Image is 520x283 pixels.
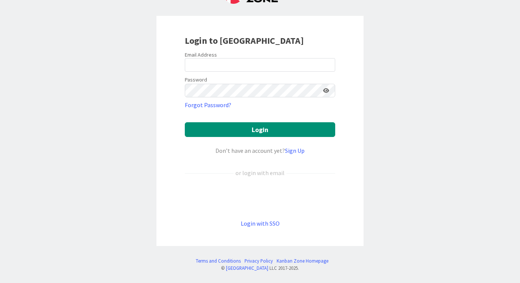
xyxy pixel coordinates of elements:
label: Password [185,76,207,84]
a: Privacy Policy [245,257,273,265]
div: Sign in with Google. Opens in new tab [185,190,335,206]
div: © LLC 2017- 2025 . [192,265,328,272]
iframe: Sign in with Google Button [181,190,339,206]
a: Forgot Password? [185,100,231,109]
a: [GEOGRAPHIC_DATA] [226,265,268,271]
div: Don’t have an account yet? [185,146,335,155]
button: Login [185,122,335,137]
a: Kanban Zone Homepage [277,257,328,265]
label: Email Address [185,51,217,58]
div: or login with email [234,168,286,177]
a: Sign Up [285,147,305,154]
b: Login to [GEOGRAPHIC_DATA] [185,35,304,46]
a: Terms and Conditions [196,257,241,265]
a: Login with SSO [241,220,280,227]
